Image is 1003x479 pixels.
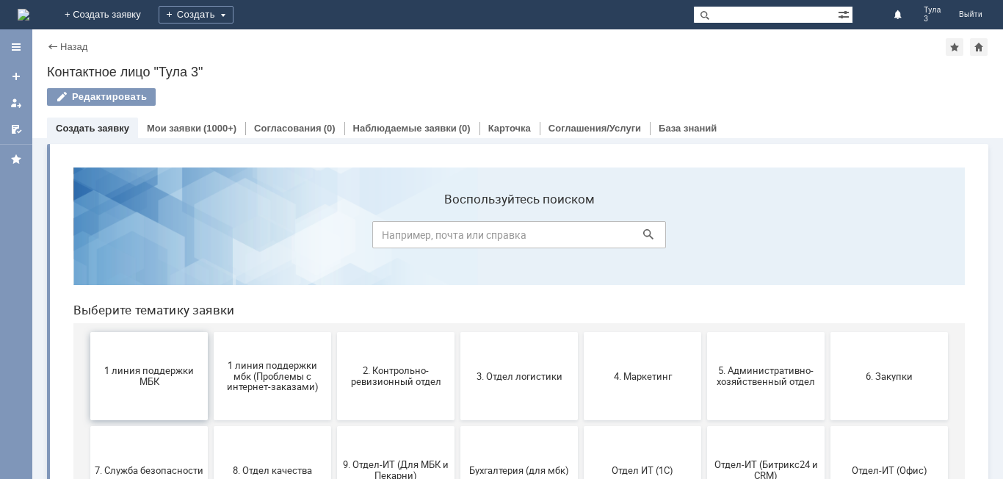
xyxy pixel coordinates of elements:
button: 2. Контрольно-ревизионный отдел [275,176,393,264]
a: Перейти на домашнюю страницу [18,9,29,21]
button: 4. Маркетинг [522,176,640,264]
a: Наблюдаемые заявки [353,123,457,134]
span: 7. Служба безопасности [33,309,142,320]
span: 1 линия поддержки МБК [33,209,142,231]
button: Бухгалтерия (для мбк) [399,270,516,359]
span: Франчайзинг [156,403,265,414]
button: 3. Отдел логистики [399,176,516,264]
label: Воспользуйтесь поиском [311,36,604,51]
button: 5. Административно-хозяйственный отдел [645,176,763,264]
img: logo [18,9,29,21]
span: 1 линия поддержки мбк (Проблемы с интернет-заказами) [156,204,265,237]
div: Создать [159,6,233,24]
header: Выберите тематику заявки [12,147,903,162]
input: Например, почта или справка [311,65,604,93]
a: Соглашения/Услуги [548,123,641,134]
a: Создать заявку [56,123,129,134]
button: Отдел-ИТ (Битрикс24 и CRM) [645,270,763,359]
button: 6. Закупки [769,176,886,264]
span: 3 [924,15,941,24]
button: не актуален [522,364,640,453]
button: Отдел-ИТ (Офис) [769,270,886,359]
a: Создать заявку [4,65,28,88]
div: (0) [459,123,471,134]
a: Назад [60,41,87,52]
button: 1 линия поддержки МБК [29,176,146,264]
span: Отдел-ИТ (Офис) [773,309,882,320]
a: Мои заявки [4,91,28,115]
div: Сделать домашней страницей [970,38,988,56]
button: Это соглашение не активно! [275,364,393,453]
span: [PERSON_NAME]. Услуги ИТ для МБК (оформляет L1) [403,392,512,425]
div: Добавить в избранное [946,38,963,56]
span: 8. Отдел качества [156,309,265,320]
span: Тула [924,6,941,15]
span: Расширенный поиск [838,7,852,21]
a: Мои заявки [147,123,201,134]
button: 7. Служба безопасности [29,270,146,359]
div: (0) [324,123,336,134]
a: Карточка [488,123,531,134]
span: 2. Контрольно-ревизионный отдел [280,209,388,231]
button: Франчайзинг [152,364,269,453]
span: Бухгалтерия (для мбк) [403,309,512,320]
a: База знаний [659,123,717,134]
div: (1000+) [203,123,236,134]
a: Мои согласования [4,118,28,141]
a: Согласования [254,123,322,134]
span: 5. Административно-хозяйственный отдел [650,209,758,231]
span: Финансовый отдел [33,403,142,414]
span: 9. Отдел-ИТ (Для МБК и Пекарни) [280,303,388,325]
span: 4. Маркетинг [526,215,635,226]
span: Отдел-ИТ (Битрикс24 и CRM) [650,303,758,325]
span: 3. Отдел логистики [403,215,512,226]
div: Контактное лицо "Тула 3" [47,65,988,79]
button: 1 линия поддержки мбк (Проблемы с интернет-заказами) [152,176,269,264]
button: 9. Отдел-ИТ (Для МБК и Пекарни) [275,270,393,359]
span: не актуален [526,403,635,414]
span: 6. Закупки [773,215,882,226]
span: Отдел ИТ (1С) [526,309,635,320]
span: Это соглашение не активно! [280,397,388,419]
button: Финансовый отдел [29,364,146,453]
button: Отдел ИТ (1С) [522,270,640,359]
button: [PERSON_NAME]. Услуги ИТ для МБК (оформляет L1) [399,364,516,453]
button: 8. Отдел качества [152,270,269,359]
